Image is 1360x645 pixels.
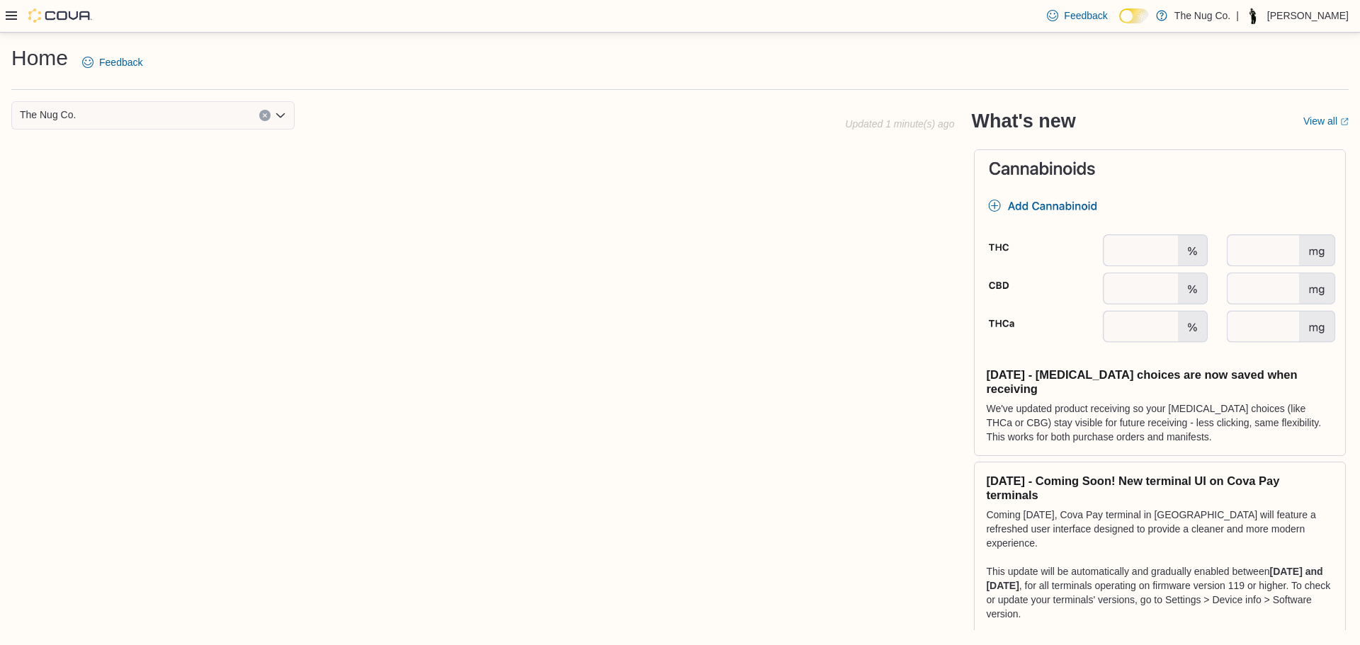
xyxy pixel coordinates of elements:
button: Clear input [259,110,271,121]
p: The Nug Co. [1174,7,1230,24]
h1: Home [11,44,68,72]
input: Dark Mode [1119,8,1149,23]
span: Feedback [1064,8,1107,23]
a: Feedback [1041,1,1113,30]
h3: [DATE] - [MEDICAL_DATA] choices are now saved when receiving [986,367,1334,396]
p: Updated 1 minute(s) ago [845,118,954,130]
a: Feedback [76,48,148,76]
p: | [1236,7,1239,24]
img: Cova [28,8,92,23]
p: [PERSON_NAME] [1267,7,1349,24]
button: Open list of options [275,110,286,121]
p: We've updated product receiving so your [MEDICAL_DATA] choices (like THCa or CBG) stay visible fo... [986,401,1334,444]
span: Dark Mode [1119,23,1120,24]
div: Thomas Leeder [1245,7,1262,24]
svg: External link [1340,118,1349,126]
p: This update will be automatically and gradually enabled between , for all terminals operating on ... [986,564,1334,621]
h2: What's new [971,110,1075,132]
a: View allExternal link [1303,115,1349,127]
p: Coming [DATE], Cova Pay terminal in [GEOGRAPHIC_DATA] will feature a refreshed user interface des... [986,508,1334,550]
span: The Nug Co. [20,106,76,123]
span: Feedback [99,55,142,69]
h3: [DATE] - Coming Soon! New terminal UI on Cova Pay terminals [986,474,1334,502]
